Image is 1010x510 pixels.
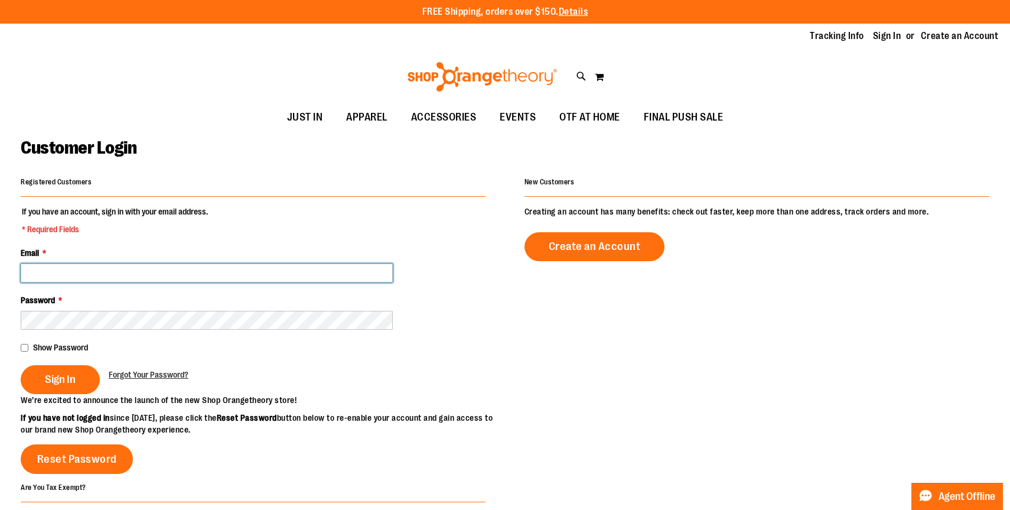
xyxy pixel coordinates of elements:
[549,240,641,253] span: Create an Account
[21,483,86,491] strong: Are You Tax Exempt?
[911,483,1003,510] button: Agent Offline
[37,453,117,466] span: Reset Password
[810,30,864,43] a: Tracking Info
[939,491,995,502] span: Agent Offline
[644,104,724,131] span: FINAL PUSH SALE
[559,104,620,131] span: OTF AT HOME
[22,223,208,235] span: * Required Fields
[45,373,76,386] span: Sign In
[524,178,575,186] strong: New Customers
[21,206,209,235] legend: If you have an account, sign in with your email address.
[109,370,188,379] span: Forgot Your Password?
[21,365,100,394] button: Sign In
[921,30,999,43] a: Create an Account
[524,206,989,217] p: Creating an account has many benefits: check out faster, keep more than one address, track orders...
[346,104,387,131] span: APPAREL
[21,138,136,158] span: Customer Login
[873,30,901,43] a: Sign In
[406,62,559,92] img: Shop Orangetheory
[217,413,277,423] strong: Reset Password
[21,444,133,474] a: Reset Password
[21,178,92,186] strong: Registered Customers
[411,104,477,131] span: ACCESSORIES
[559,7,588,17] a: Details
[109,369,188,381] a: Forgot Your Password?
[21,248,39,258] span: Email
[21,413,110,423] strong: If you have not logged in
[21,295,55,305] span: Password
[500,104,536,131] span: EVENTS
[21,412,505,436] p: since [DATE], please click the button below to re-enable your account and gain access to our bran...
[422,5,588,19] p: FREE Shipping, orders over $150.
[33,343,88,352] span: Show Password
[287,104,323,131] span: JUST IN
[524,232,665,261] a: Create an Account
[21,394,505,406] p: We’re excited to announce the launch of the new Shop Orangetheory store!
